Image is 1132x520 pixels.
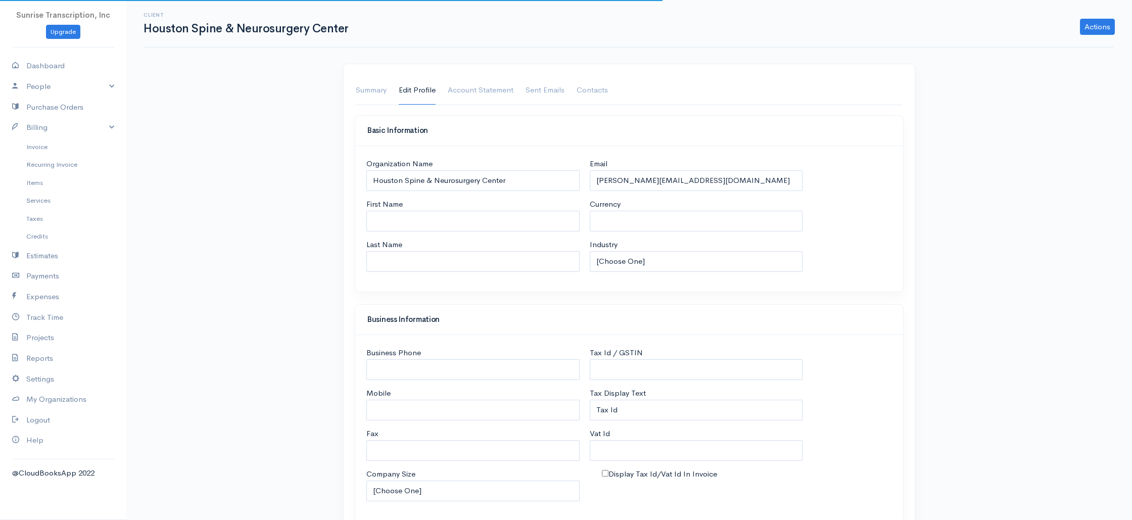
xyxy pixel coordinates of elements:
label: First Name [366,199,403,210]
input: What you want your tax field to be called as [590,400,803,420]
label: Business Phone [366,347,421,359]
h4: Business Information [367,315,891,324]
label: Fax [366,428,379,440]
a: Edit Profile [399,76,436,105]
div: @CloudBooksApp 2022 [12,467,114,479]
h1: Houston Spine & Neurosurgery Center [144,22,351,35]
label: Company Size [366,468,415,480]
a: Account Statement [448,76,513,105]
a: Summary [356,76,387,105]
label: Tax Id / GSTIN [590,347,643,359]
label: Display Tax Id/Vat Id In Invoice [608,468,717,480]
label: Industry [590,239,618,251]
label: Tax Display Text [590,388,646,399]
h4: Basic Information [367,126,891,135]
a: Actions [1080,19,1115,35]
a: Contacts [577,76,608,105]
h6: Client [144,12,351,18]
label: Vat Id [590,428,610,440]
label: Currency [590,199,621,210]
label: Email [590,158,607,170]
a: Sent Emails [526,76,564,105]
label: Mobile [366,388,391,399]
span: Sunrise Transcription, Inc [16,10,110,20]
label: Last Name [366,239,402,251]
label: Organization Name [366,158,433,170]
a: Upgrade [46,25,80,39]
